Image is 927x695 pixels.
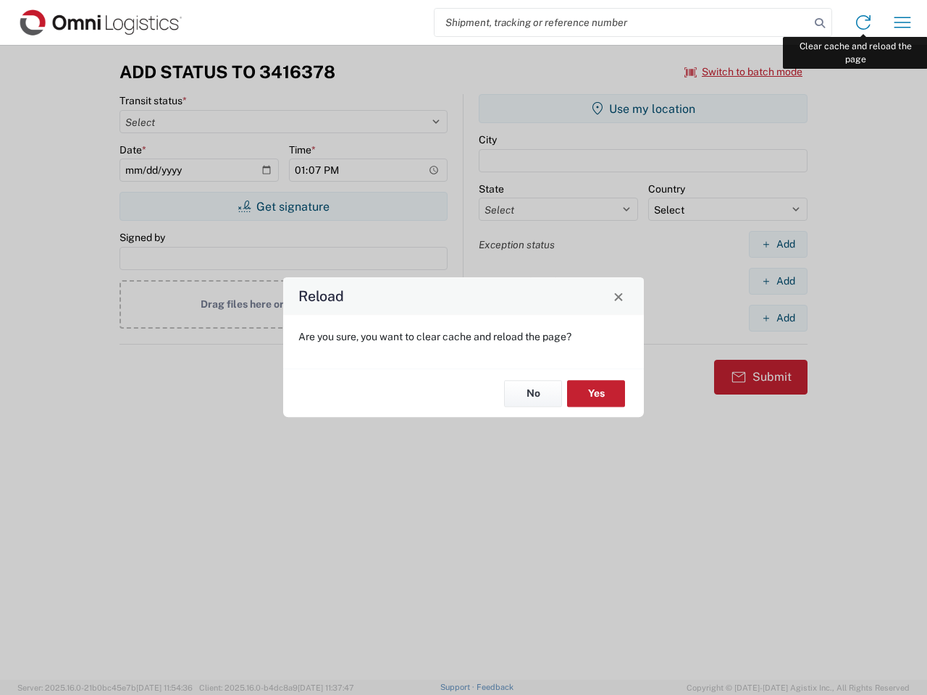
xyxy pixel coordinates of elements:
button: Close [608,286,629,306]
input: Shipment, tracking or reference number [435,9,810,36]
button: No [504,380,562,407]
button: Yes [567,380,625,407]
h4: Reload [298,286,344,307]
p: Are you sure, you want to clear cache and reload the page? [298,330,629,343]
